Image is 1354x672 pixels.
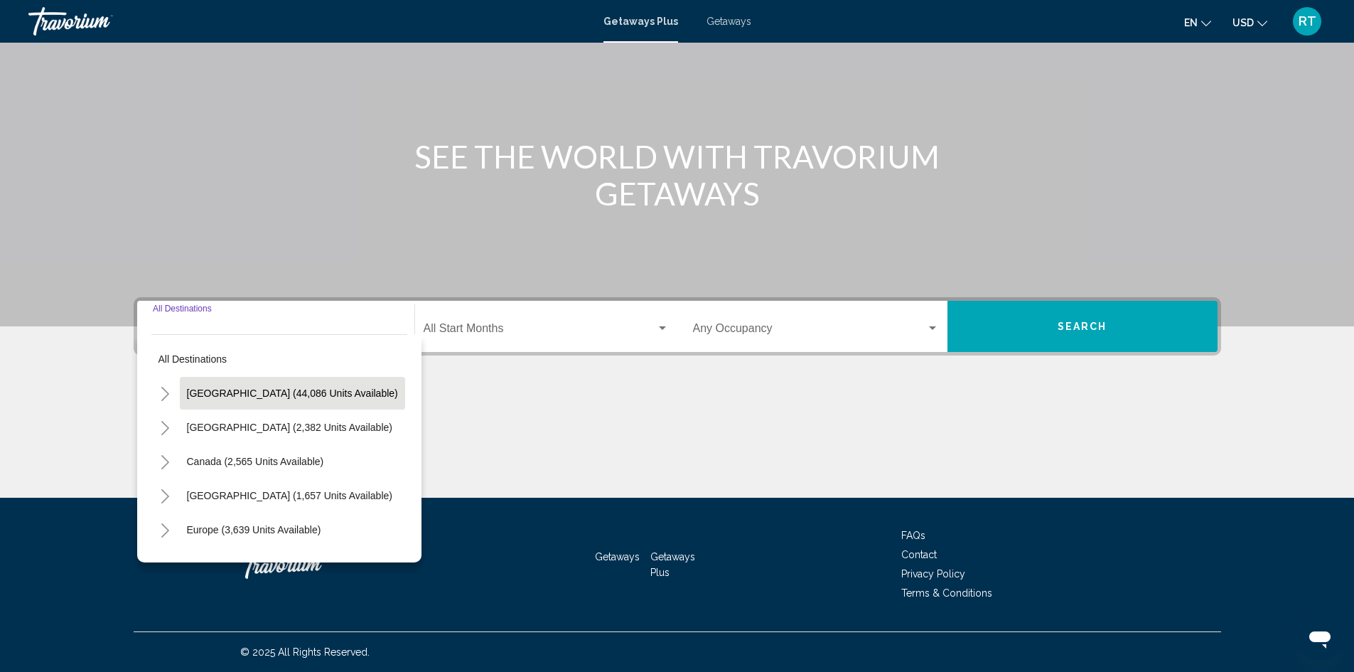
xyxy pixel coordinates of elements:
[151,516,180,544] button: Toggle Europe (3,639 units available)
[187,388,398,399] span: [GEOGRAPHIC_DATA] (44,086 units available)
[180,411,399,444] button: [GEOGRAPHIC_DATA] (2,382 units available)
[180,513,328,546] button: Europe (3,639 units available)
[187,456,324,467] span: Canada (2,565 units available)
[901,530,925,541] a: FAQs
[901,568,965,580] a: Privacy Policy
[151,447,180,476] button: Toggle Canada (2,565 units available)
[137,301,1218,352] div: Search widget
[1297,615,1343,661] iframe: Button to launch messaging window
[650,551,695,578] a: Getaways Plus
[901,549,937,560] a: Contact
[180,445,331,478] button: Canada (2,565 units available)
[1184,12,1211,33] button: Change language
[240,646,370,658] span: © 2025 All Rights Reserved.
[151,481,180,510] button: Toggle Caribbean & Atlantic Islands (1,657 units available)
[1058,321,1107,333] span: Search
[706,16,751,27] a: Getaways
[187,490,392,501] span: [GEOGRAPHIC_DATA] (1,657 units available)
[901,587,992,599] a: Terms & Conditions
[240,543,382,586] a: Travorium
[411,138,944,212] h1: SEE THE WORLD WITH TRAVORIUM GETAWAYS
[151,343,407,375] button: All destinations
[180,548,327,580] button: Australia (189 units available)
[947,301,1218,352] button: Search
[180,479,399,512] button: [GEOGRAPHIC_DATA] (1,657 units available)
[1232,17,1254,28] span: USD
[1299,14,1316,28] span: RT
[187,524,321,535] span: Europe (3,639 units available)
[151,413,180,442] button: Toggle Mexico (2,382 units available)
[180,377,405,410] button: [GEOGRAPHIC_DATA] (44,086 units available)
[158,353,227,365] span: All destinations
[1289,6,1326,36] button: User Menu
[595,551,640,562] a: Getaways
[1232,12,1267,33] button: Change currency
[151,379,180,407] button: Toggle United States (44,086 units available)
[1184,17,1198,28] span: en
[187,422,392,433] span: [GEOGRAPHIC_DATA] (2,382 units available)
[28,7,589,36] a: Travorium
[603,16,678,27] a: Getaways Plus
[151,550,180,578] button: Toggle Australia (189 units available)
